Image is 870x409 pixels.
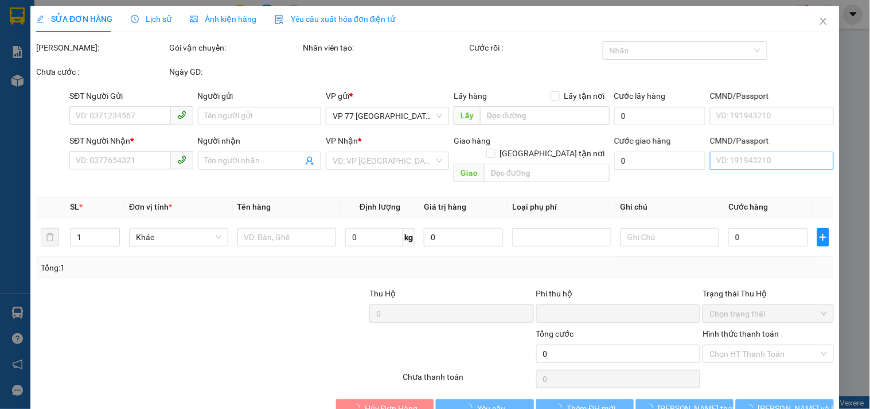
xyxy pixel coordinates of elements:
div: CMND/Passport [710,134,833,147]
span: Yêu cầu xuất hóa đơn điện tử [275,14,396,24]
div: Trạng thái Thu Hộ [703,287,833,300]
span: Lấy [454,106,481,125]
label: Hình thức thanh toán [703,329,779,338]
img: icon [275,15,284,24]
div: Người gửi [198,90,321,102]
div: Ngày GD: [170,65,301,78]
div: Cước rồi : [470,41,600,54]
input: Dọc đường [481,106,610,125]
input: Dọc đường [485,164,610,182]
span: [GEOGRAPHIC_DATA] tận nơi [496,147,610,160]
span: Định lượng [360,202,400,211]
span: Lấy tận nơi [560,90,610,102]
label: Cước giao hàng [614,136,671,145]
span: phone [177,110,186,119]
span: edit [36,15,44,23]
span: close [819,17,828,26]
div: SĐT Người Gửi [69,90,193,102]
span: Lịch sử [131,14,171,24]
span: SỬA ĐƠN HÀNG [36,14,112,24]
span: phone [177,155,186,164]
th: Loại phụ phí [508,196,616,218]
div: Phí thu hộ [536,287,701,304]
span: kg [403,228,415,246]
div: [PERSON_NAME]: [36,41,167,54]
input: Cước giao hàng [614,152,706,170]
span: Chọn trạng thái [709,305,826,322]
span: Giao [454,164,485,182]
input: Cước lấy hàng [614,107,706,125]
div: Gói vận chuyển: [170,41,301,54]
label: Cước lấy hàng [614,91,666,101]
span: Đơn vị tính [129,202,172,211]
span: user-add [305,156,314,165]
div: Chưa cước : [36,65,167,78]
span: Tổng cước [536,329,574,338]
div: VP gửi [326,90,449,102]
span: Cước hàng [728,202,768,211]
span: Khác [136,229,221,246]
span: picture [190,15,198,23]
span: Giá trị hàng [424,202,466,211]
span: Lấy hàng [454,91,487,101]
div: Người nhận [198,134,321,147]
span: SL [70,202,79,211]
div: Chưa thanh toán [401,371,535,391]
span: Thu Hộ [369,289,396,298]
div: Nhân viên tạo: [303,41,467,54]
input: Ghi Chú [621,228,720,246]
span: clock-circle [131,15,139,23]
button: plus [817,228,829,246]
span: VP Nhận [326,136,358,145]
span: VP 77 Thái Nguyên [333,107,442,125]
span: Giao hàng [454,136,491,145]
div: SĐT Người Nhận [69,134,193,147]
button: delete [41,228,59,246]
input: VD: Bàn, Ghế [237,228,337,246]
div: CMND/Passport [710,90,833,102]
div: Tổng: 1 [41,261,337,274]
span: plus [818,233,829,242]
span: Ảnh kiện hàng [190,14,256,24]
button: Close [807,6,840,38]
th: Ghi chú [616,196,724,218]
span: Tên hàng [237,202,271,211]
